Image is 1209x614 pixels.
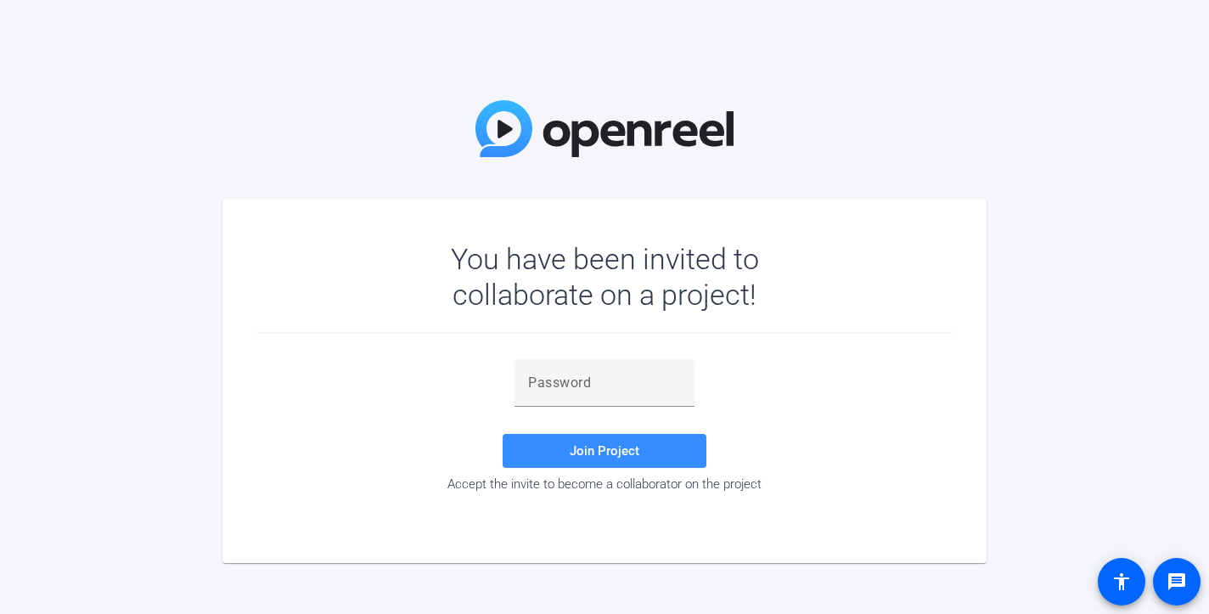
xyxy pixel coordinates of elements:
[1167,572,1187,592] mat-icon: message
[528,373,681,393] input: Password
[256,476,953,492] div: Accept the invite to become a collaborator on the project
[1111,572,1132,592] mat-icon: accessibility
[475,100,734,157] img: OpenReel Logo
[570,443,639,459] span: Join Project
[402,241,808,313] div: You have been invited to collaborate on a project!
[503,434,706,468] button: Join Project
